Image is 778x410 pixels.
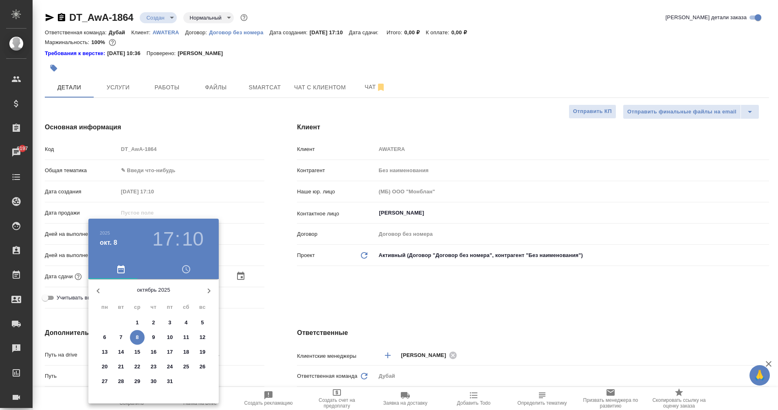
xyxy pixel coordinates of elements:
p: 2 [152,319,155,327]
p: 8 [136,333,138,341]
button: 15 [130,345,145,359]
button: 14 [114,345,128,359]
p: 22 [134,363,141,371]
button: окт. 8 [100,238,117,248]
p: 28 [118,377,124,386]
button: 21 [114,359,128,374]
p: 12 [200,333,206,341]
p: 30 [151,377,157,386]
p: 31 [167,377,173,386]
button: 17 [152,228,174,250]
button: 20 [97,359,112,374]
button: 27 [97,374,112,389]
button: 16 [146,345,161,359]
p: 10 [167,333,173,341]
p: 21 [118,363,124,371]
button: 18 [179,345,193,359]
span: сб [179,303,193,311]
span: пн [97,303,112,311]
p: 15 [134,348,141,356]
span: чт [146,303,161,311]
p: 16 [151,348,157,356]
p: 7 [119,333,122,341]
p: 4 [185,319,187,327]
button: 22 [130,359,145,374]
p: 25 [183,363,189,371]
span: пт [163,303,177,311]
p: 17 [167,348,173,356]
p: 13 [102,348,108,356]
p: 14 [118,348,124,356]
button: 10 [182,228,204,250]
p: 6 [103,333,106,341]
p: 19 [200,348,206,356]
button: 2025 [100,230,110,235]
p: октябрь 2025 [108,286,199,294]
button: 25 [179,359,193,374]
button: 24 [163,359,177,374]
button: 23 [146,359,161,374]
button: 11 [179,330,193,345]
p: 29 [134,377,141,386]
button: 28 [114,374,128,389]
button: 9 [146,330,161,345]
button: 3 [163,315,177,330]
span: вс [195,303,210,311]
p: 9 [152,333,155,341]
p: 23 [151,363,157,371]
p: 5 [201,319,204,327]
button: 4 [179,315,193,330]
p: 11 [183,333,189,341]
button: 5 [195,315,210,330]
button: 2 [146,315,161,330]
p: 26 [200,363,206,371]
button: 6 [97,330,112,345]
button: 17 [163,345,177,359]
span: ср [130,303,145,311]
button: 8 [130,330,145,345]
h3: : [175,228,180,250]
span: вт [114,303,128,311]
button: 26 [195,359,210,374]
p: 1 [136,319,138,327]
button: 31 [163,374,177,389]
button: 12 [195,330,210,345]
p: 24 [167,363,173,371]
button: 30 [146,374,161,389]
p: 27 [102,377,108,386]
p: 20 [102,363,108,371]
button: 7 [114,330,128,345]
button: 10 [163,330,177,345]
p: 3 [168,319,171,327]
button: 13 [97,345,112,359]
button: 1 [130,315,145,330]
button: 19 [195,345,210,359]
button: 29 [130,374,145,389]
p: 18 [183,348,189,356]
